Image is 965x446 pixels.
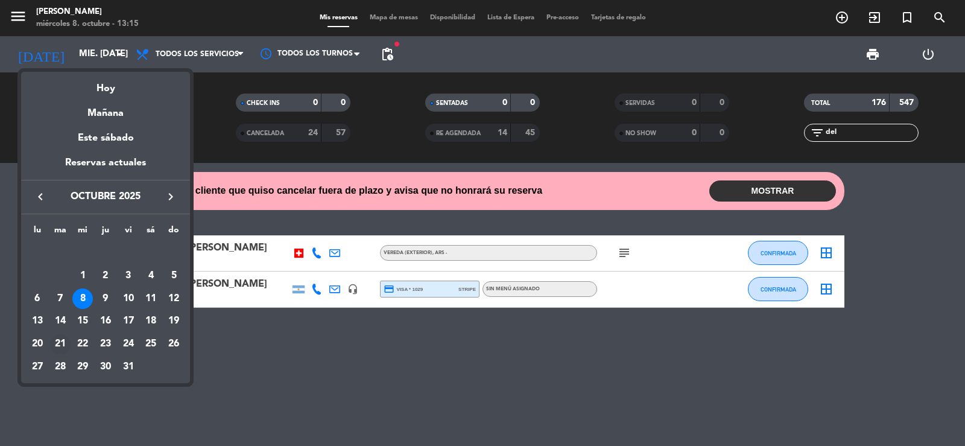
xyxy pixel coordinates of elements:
[140,333,163,355] td: 25 de octubre de 2025
[26,241,185,264] td: OCT.
[140,223,163,242] th: sábado
[21,155,190,180] div: Reservas actuales
[162,223,185,242] th: domingo
[71,310,94,333] td: 15 de octubre de 2025
[30,189,51,205] button: keyboard_arrow_left
[26,223,49,242] th: lunes
[72,288,93,309] div: 8
[162,333,185,355] td: 26 de octubre de 2025
[72,311,93,331] div: 15
[49,287,72,310] td: 7 de octubre de 2025
[71,333,94,355] td: 22 de octubre de 2025
[94,310,117,333] td: 16 de octubre de 2025
[72,266,93,286] div: 1
[95,266,116,286] div: 2
[26,355,49,378] td: 27 de octubre de 2025
[117,355,140,378] td: 31 de octubre de 2025
[26,287,49,310] td: 6 de octubre de 2025
[50,357,71,377] div: 28
[50,288,71,309] div: 7
[140,310,163,333] td: 18 de octubre de 2025
[118,266,139,286] div: 3
[141,288,161,309] div: 11
[27,334,48,354] div: 20
[95,334,116,354] div: 23
[141,311,161,331] div: 18
[72,357,93,377] div: 29
[160,189,182,205] button: keyboard_arrow_right
[117,223,140,242] th: viernes
[21,121,190,155] div: Este sábado
[163,311,184,331] div: 19
[94,355,117,378] td: 30 de octubre de 2025
[21,72,190,97] div: Hoy
[141,334,161,354] div: 25
[72,334,93,354] div: 22
[118,334,139,354] div: 24
[117,287,140,310] td: 10 de octubre de 2025
[71,287,94,310] td: 8 de octubre de 2025
[49,310,72,333] td: 14 de octubre de 2025
[141,266,161,286] div: 4
[95,311,116,331] div: 16
[140,264,163,287] td: 4 de octubre de 2025
[33,190,48,204] i: keyboard_arrow_left
[95,288,116,309] div: 9
[27,311,48,331] div: 13
[140,287,163,310] td: 11 de octubre de 2025
[71,355,94,378] td: 29 de octubre de 2025
[163,266,184,286] div: 5
[162,310,185,333] td: 19 de octubre de 2025
[26,333,49,355] td: 20 de octubre de 2025
[50,311,71,331] div: 14
[163,190,178,204] i: keyboard_arrow_right
[94,264,117,287] td: 2 de octubre de 2025
[94,223,117,242] th: jueves
[49,223,72,242] th: martes
[95,357,116,377] div: 30
[71,223,94,242] th: miércoles
[117,310,140,333] td: 17 de octubre de 2025
[117,333,140,355] td: 24 de octubre de 2025
[49,333,72,355] td: 21 de octubre de 2025
[27,357,48,377] div: 27
[21,97,190,121] div: Mañana
[49,355,72,378] td: 28 de octubre de 2025
[94,287,117,310] td: 9 de octubre de 2025
[117,264,140,287] td: 3 de octubre de 2025
[50,334,71,354] div: 21
[27,288,48,309] div: 6
[162,264,185,287] td: 5 de octubre de 2025
[162,287,185,310] td: 12 de octubre de 2025
[118,288,139,309] div: 10
[26,310,49,333] td: 13 de octubre de 2025
[163,288,184,309] div: 12
[94,333,117,355] td: 23 de octubre de 2025
[71,264,94,287] td: 1 de octubre de 2025
[163,334,184,354] div: 26
[118,357,139,377] div: 31
[51,189,160,205] span: octubre 2025
[118,311,139,331] div: 17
